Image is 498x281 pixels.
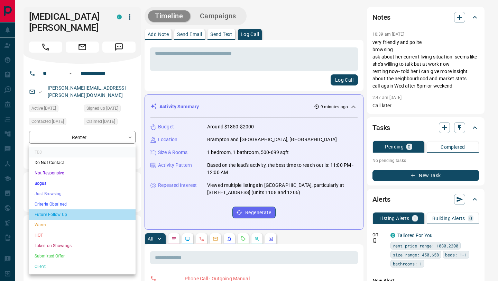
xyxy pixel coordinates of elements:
[29,189,136,199] li: Just Browsing
[29,230,136,241] li: HOT
[29,241,136,251] li: Taken on Showings
[29,209,136,220] li: Future Follow Up
[29,178,136,189] li: Bogus
[29,251,136,261] li: Submitted Offer
[29,168,136,178] li: Not Responsive
[29,199,136,209] li: Criteria Obtained
[29,261,136,272] li: Client
[29,157,136,168] li: Do Not Contact
[29,220,136,230] li: Warm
